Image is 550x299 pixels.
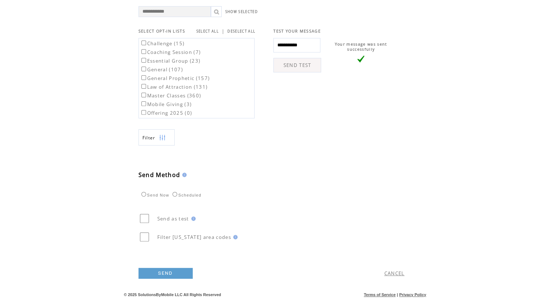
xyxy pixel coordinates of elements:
[141,93,146,97] input: Master Classes (360)
[196,29,219,34] a: SELECT ALL
[141,101,146,106] input: Mobile Giving (3)
[141,67,146,71] input: General (107)
[138,268,193,279] a: SEND
[141,41,146,45] input: Challenge (15)
[227,29,255,34] a: DESELECT ALL
[140,84,208,90] label: Law of Attraction (131)
[222,28,225,34] span: |
[180,173,187,177] img: help.gif
[357,55,364,63] img: vLarge.png
[124,292,221,297] span: © 2025 SolutionsByMobile LLC All Rights Reserved
[141,75,146,80] input: General Prophetic (157)
[140,75,210,81] label: General Prophetic (157)
[171,193,201,197] label: Scheduled
[141,58,146,63] input: Essential Group (23)
[159,130,166,146] img: filters.png
[157,215,189,222] span: Send as test
[140,101,192,108] label: Mobile Giving (3)
[140,92,201,99] label: Master Classes (360)
[140,58,201,64] label: Essential Group (23)
[189,216,196,221] img: help.gif
[140,66,183,73] label: General (107)
[140,110,192,116] label: Offering 2025 (0)
[399,292,426,297] a: Privacy Policy
[397,292,398,297] span: |
[335,42,387,52] span: Your message was sent successfully
[364,292,396,297] a: Terms of Service
[142,135,155,141] span: Show filters
[141,84,146,89] input: Law of Attraction (131)
[225,9,258,14] a: SHOW SELECTED
[273,29,321,34] span: TEST YOUR MESSAGE
[141,110,146,115] input: Offering 2025 (0)
[141,192,146,197] input: Send Now
[138,171,180,179] span: Send Method
[140,40,185,47] label: Challenge (15)
[384,270,405,277] a: CANCEL
[231,235,238,239] img: help.gif
[273,58,321,72] a: SEND TEST
[140,49,201,55] label: Coaching Session (7)
[141,49,146,54] input: Coaching Session (7)
[157,234,231,240] span: Filter [US_STATE] area codes
[172,192,177,197] input: Scheduled
[138,29,185,34] span: SELECT OPT-IN LISTS
[138,129,175,146] a: Filter
[140,193,169,197] label: Send Now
